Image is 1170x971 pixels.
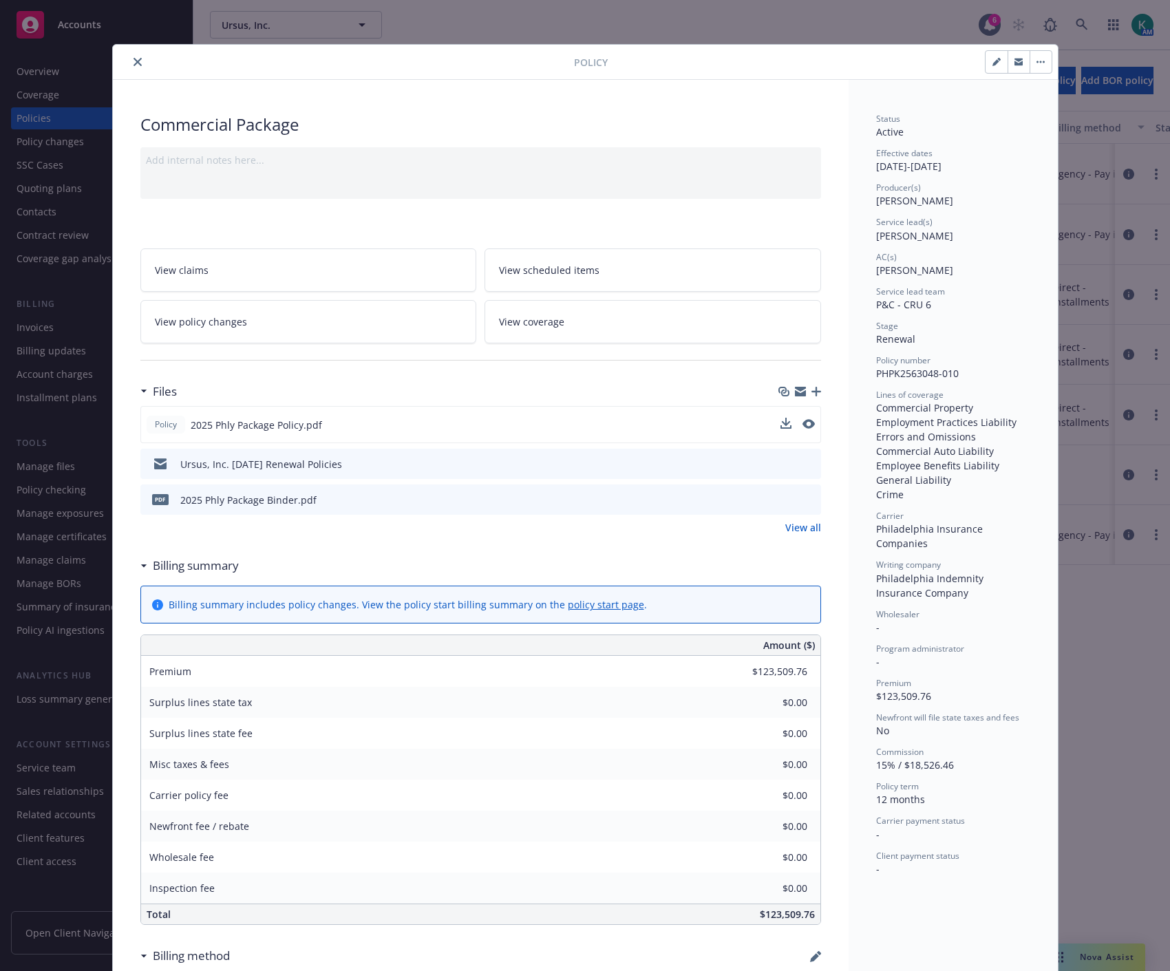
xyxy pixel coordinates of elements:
button: preview file [803,493,816,507]
a: policy start page [568,598,644,611]
span: View claims [155,263,209,277]
span: AC(s) [876,251,897,263]
span: Policy term [876,780,919,792]
div: [DATE] - [DATE] [876,147,1030,173]
div: General Liability [876,473,1030,487]
span: Lines of coverage [876,389,944,401]
span: Commission [876,746,924,758]
span: Status [876,113,900,125]
div: Billing summary [140,557,239,575]
span: P&C - CRU 6 [876,298,931,311]
span: Effective dates [876,147,933,159]
button: download file [780,418,791,429]
span: View scheduled items [499,263,599,277]
span: PHPK2563048-010 [876,367,959,380]
span: No [876,724,889,737]
input: 0.00 [726,692,816,713]
div: 2025 Phly Package Binder.pdf [180,493,317,507]
h3: Files [153,383,177,401]
div: Errors and Omissions [876,429,1030,444]
span: Amount ($) [763,638,815,652]
button: preview file [802,419,815,429]
span: Total [147,908,171,921]
span: Surplus lines state fee [149,727,253,740]
span: Newfront fee / rebate [149,820,249,833]
span: Wholesale fee [149,851,214,864]
button: download file [781,457,792,471]
span: Newfront will file state taxes and fees [876,712,1019,723]
span: - [876,621,880,634]
div: Billing summary includes policy changes. View the policy start billing summary on the . [169,597,647,612]
span: - [876,828,880,841]
span: Misc taxes & fees [149,758,229,771]
span: [PERSON_NAME] [876,264,953,277]
div: Billing method [140,947,230,965]
span: Policy [152,418,180,431]
a: View claims [140,248,477,292]
span: [PERSON_NAME] [876,229,953,242]
span: Renewal [876,332,915,345]
input: 0.00 [726,847,816,868]
span: pdf [152,494,169,504]
input: 0.00 [726,816,816,837]
span: Service lead(s) [876,216,933,228]
span: Producer(s) [876,182,921,193]
div: Commercial Property [876,401,1030,415]
button: download file [781,493,792,507]
a: View scheduled items [485,248,821,292]
input: 0.00 [726,723,816,744]
span: Carrier payment status [876,815,965,826]
div: Commercial Package [140,113,821,136]
span: Philadelphia Indemnity Insurance Company [876,572,986,599]
div: Ursus, Inc. [DATE] Renewal Policies [180,457,342,471]
button: preview file [802,418,815,432]
input: 0.00 [726,661,816,682]
span: Carrier [876,510,904,522]
span: Premium [149,665,191,678]
div: Files [140,383,177,401]
span: Policy number [876,354,930,366]
input: 0.00 [726,754,816,775]
h3: Billing method [153,947,230,965]
a: View coverage [485,300,821,343]
div: Add internal notes here... [146,153,816,167]
span: 12 months [876,793,925,806]
div: Employee Benefits Liability [876,458,1030,473]
span: [PERSON_NAME] [876,194,953,207]
span: Service lead team [876,286,945,297]
span: Wholesaler [876,608,919,620]
span: Active [876,125,904,138]
span: Philadelphia Insurance Companies [876,522,986,550]
div: Crime [876,487,1030,502]
span: Premium [876,677,911,689]
span: 2025 Phly Package Policy.pdf [191,418,322,432]
span: $123,509.76 [876,690,931,703]
span: Inspection fee [149,882,215,895]
a: View all [785,520,821,535]
span: Surplus lines state tax [149,696,252,709]
h3: Billing summary [153,557,239,575]
span: Client payment status [876,850,959,862]
span: Writing company [876,559,941,570]
div: Commercial Auto Liability [876,444,1030,458]
button: download file [780,418,791,432]
span: Stage [876,320,898,332]
div: Employment Practices Liability [876,415,1030,429]
a: View policy changes [140,300,477,343]
span: Program administrator [876,643,964,654]
span: View policy changes [155,314,247,329]
span: $123,509.76 [760,908,815,921]
button: close [129,54,146,70]
button: preview file [803,457,816,471]
span: - [876,862,880,875]
span: Policy [574,55,608,70]
input: 0.00 [726,785,816,806]
span: View coverage [499,314,564,329]
span: Carrier policy fee [149,789,228,802]
span: 15% / $18,526.46 [876,758,954,771]
span: - [876,655,880,668]
input: 0.00 [726,878,816,899]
